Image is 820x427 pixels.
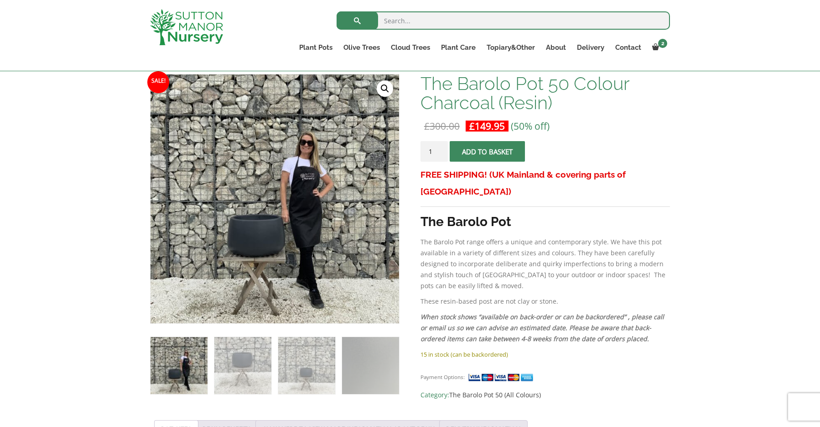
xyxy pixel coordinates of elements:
a: Delivery [571,41,610,54]
a: Olive Trees [338,41,385,54]
a: Plant Care [436,41,481,54]
span: £ [469,120,475,132]
a: About [540,41,571,54]
em: When stock shows “available on back-order or can be backordered” , please call or email us so we ... [420,312,664,343]
p: 15 in stock (can be backordered) [420,349,670,360]
a: 2 [647,41,670,54]
h3: FREE SHIPPING! (UK Mainland & covering parts of [GEOGRAPHIC_DATA]) [420,166,670,200]
span: 2 [658,39,667,48]
img: payment supported [468,373,536,382]
p: These resin-based post are not clay or stone. [420,296,670,307]
a: Topiary&Other [481,41,540,54]
img: The Barolo Pot 50 Colour Charcoal (Resin) - Image 3 [278,337,335,394]
img: The Barolo Pot 50 Colour Charcoal (Resin) - Image 4 [342,337,399,394]
a: The Barolo Pot 50 (All Colours) [449,390,541,399]
img: The Barolo Pot 50 Colour Charcoal (Resin) [151,337,208,394]
span: (50% off) [511,120,550,132]
img: The Barolo Pot 50 Colour Charcoal (Resin) - Image 2 [214,337,271,394]
input: Search... [337,11,670,30]
span: Category: [420,390,670,401]
span: £ [424,120,430,132]
input: Product quantity [420,141,448,162]
a: Contact [610,41,647,54]
button: Add to basket [450,141,525,162]
small: Payment Options: [420,374,465,380]
p: The Barolo Pot range offers a unique and contemporary style. We have this pot available in a vari... [420,237,670,291]
h1: The Barolo Pot 50 Colour Charcoal (Resin) [420,74,670,112]
bdi: 149.95 [469,120,505,132]
span: Sale! [147,71,169,93]
img: logo [150,9,223,45]
strong: The Barolo Pot [420,214,511,229]
a: Plant Pots [294,41,338,54]
a: View full-screen image gallery [377,80,393,97]
a: Cloud Trees [385,41,436,54]
bdi: 300.00 [424,120,460,132]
